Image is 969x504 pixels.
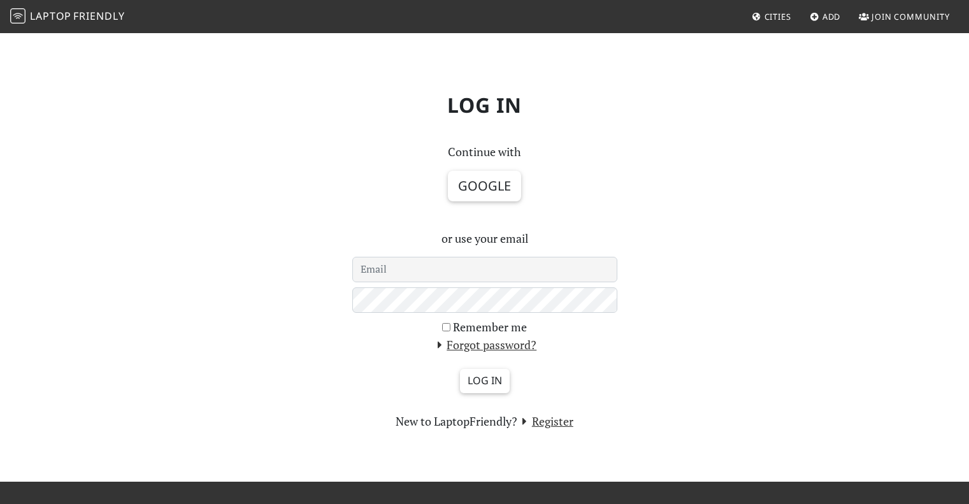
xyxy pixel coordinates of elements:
[805,5,846,28] a: Add
[73,9,124,23] span: Friendly
[448,171,521,201] button: Google
[872,11,950,22] span: Join Community
[764,11,791,22] span: Cities
[854,5,955,28] a: Join Community
[352,143,617,161] p: Continue with
[30,9,71,23] span: Laptop
[352,257,617,282] input: Email
[747,5,796,28] a: Cities
[517,414,573,429] a: Register
[10,6,125,28] a: LaptopFriendly LaptopFriendly
[822,11,841,22] span: Add
[10,8,25,24] img: LaptopFriendly
[460,369,510,393] input: Log in
[352,229,617,248] p: or use your email
[352,412,617,431] section: New to LaptopFriendly?
[433,337,537,352] a: Forgot password?
[64,83,905,127] h1: Log in
[453,318,527,336] label: Remember me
